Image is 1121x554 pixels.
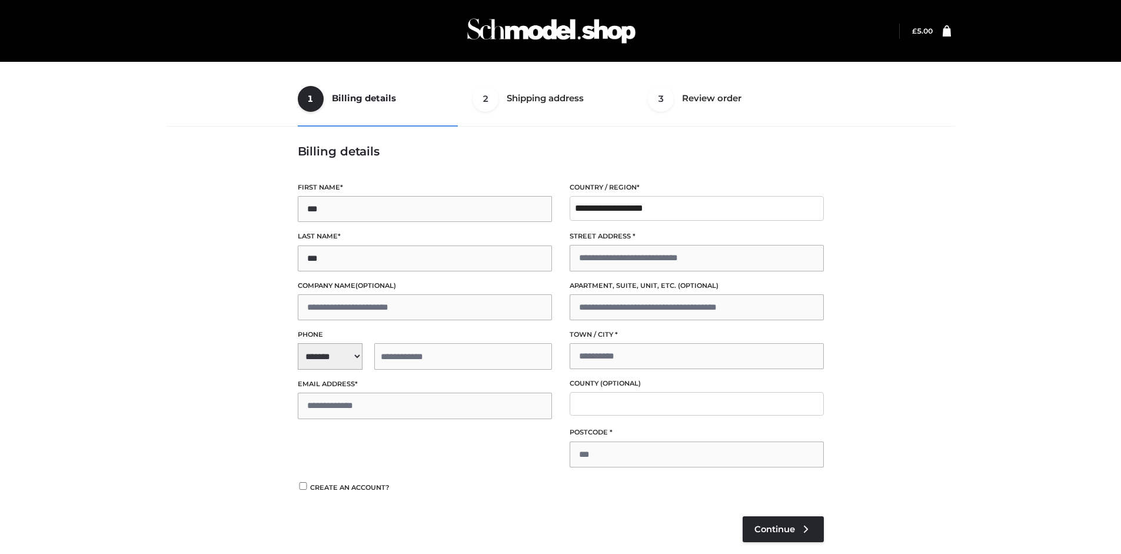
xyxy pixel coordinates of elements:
[570,329,824,340] label: Town / City
[298,144,824,158] h3: Billing details
[570,378,824,389] label: County
[600,379,641,387] span: (optional)
[570,427,824,438] label: Postcode
[754,524,795,535] span: Continue
[298,182,552,193] label: First name
[298,379,552,390] label: Email address
[298,280,552,291] label: Company name
[463,8,640,54] img: Schmodel Admin 964
[570,182,824,193] label: Country / Region
[570,280,824,291] label: Apartment, suite, unit, etc.
[912,26,933,35] a: £5.00
[298,329,552,340] label: Phone
[355,281,396,290] span: (optional)
[912,26,933,35] bdi: 5.00
[570,231,824,242] label: Street address
[743,516,824,542] a: Continue
[912,26,917,35] span: £
[678,281,718,290] span: (optional)
[298,482,308,490] input: Create an account?
[298,231,552,242] label: Last name
[310,483,390,492] span: Create an account?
